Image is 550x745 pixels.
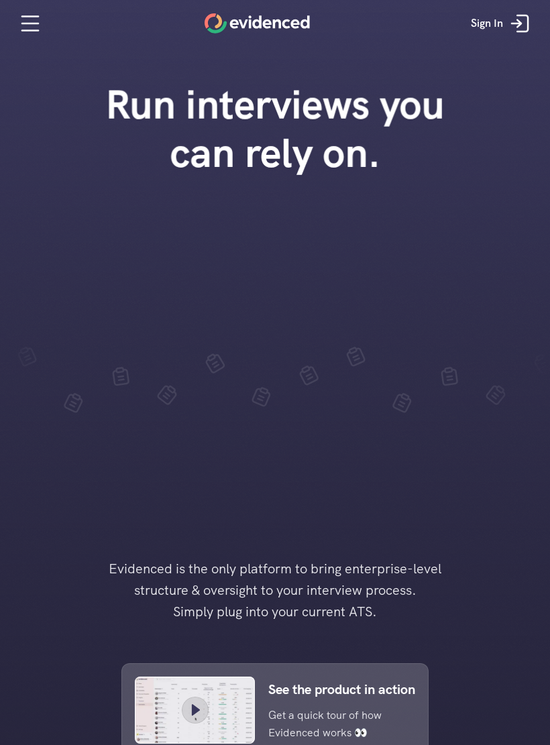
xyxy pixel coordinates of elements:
h1: Run interviews you can rely on. [83,80,467,177]
p: See the product in action [268,679,415,700]
a: Sign In [461,3,543,44]
h4: Evidenced is the only platform to bring enterprise-level structure & oversight to your interview ... [87,558,463,622]
p: Sign In [471,15,503,32]
a: Home [205,13,310,34]
p: Get a quick tour of how Evidenced works 👀 [268,707,395,741]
